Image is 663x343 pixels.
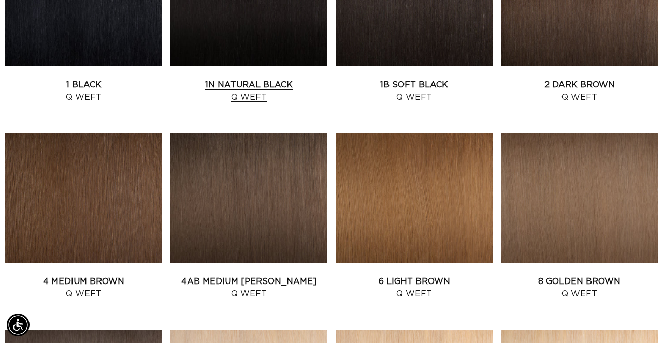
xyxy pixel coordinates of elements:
iframe: Chat Widget [611,293,663,343]
a: 4AB Medium [PERSON_NAME] Q Weft [170,275,327,300]
a: 1N Natural Black Q Weft [170,79,327,103]
a: 2 Dark Brown Q Weft [501,79,658,103]
a: 8 Golden Brown Q Weft [501,275,658,300]
a: 1B Soft Black Q Weft [336,79,493,103]
div: Accessibility Menu [7,314,30,336]
a: 4 Medium Brown Q Weft [5,275,162,300]
a: 1 Black Q Weft [5,79,162,103]
a: 6 Light Brown Q Weft [336,275,493,300]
